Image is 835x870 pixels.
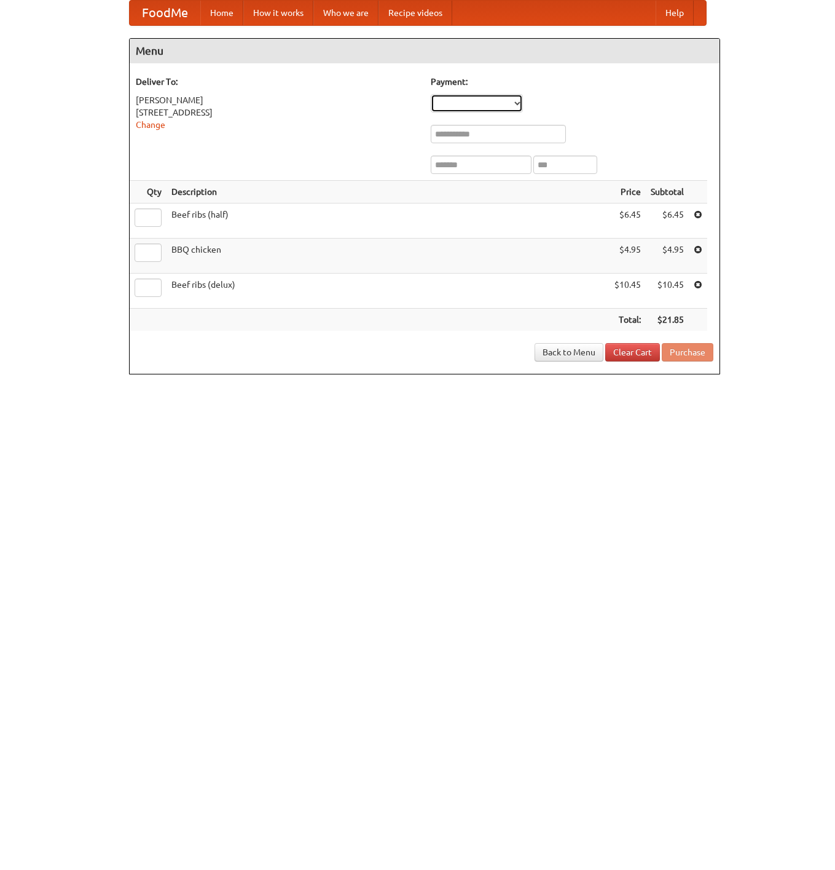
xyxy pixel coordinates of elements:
div: [PERSON_NAME] [136,94,418,106]
a: Change [136,120,165,130]
td: $10.45 [610,274,646,309]
th: Price [610,181,646,204]
td: $6.45 [646,204,689,239]
h4: Menu [130,39,719,63]
div: [STREET_ADDRESS] [136,106,418,119]
a: FoodMe [130,1,200,25]
a: Who we are [313,1,378,25]
a: Help [656,1,694,25]
td: BBQ chicken [167,239,610,274]
a: Home [200,1,243,25]
td: $10.45 [646,274,689,309]
td: Beef ribs (half) [167,204,610,239]
a: Back to Menu [535,343,603,362]
td: Beef ribs (delux) [167,274,610,309]
th: Description [167,181,610,204]
th: Total: [610,309,646,331]
th: Subtotal [646,181,689,204]
button: Purchase [662,343,713,362]
a: How it works [243,1,313,25]
td: $6.45 [610,204,646,239]
td: $4.95 [646,239,689,274]
th: $21.85 [646,309,689,331]
a: Recipe videos [378,1,452,25]
a: Clear Cart [605,343,660,362]
td: $4.95 [610,239,646,274]
h5: Deliver To: [136,76,418,88]
th: Qty [130,181,167,204]
h5: Payment: [431,76,713,88]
